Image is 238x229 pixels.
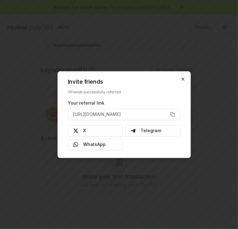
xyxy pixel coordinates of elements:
[68,90,180,95] div: 0 friends successfully referred
[125,125,181,136] button: Telegram
[73,111,121,118] span: [URL][DOMAIN_NAME]
[68,100,180,106] div: Your referral link
[68,109,180,120] button: [URL][DOMAIN_NAME]
[68,139,123,150] button: WhatsApp
[68,125,123,136] button: X
[73,142,78,147] img: Whatsapp
[131,128,136,133] img: Telegram
[68,79,180,85] h2: Invite friends
[73,128,78,133] img: X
